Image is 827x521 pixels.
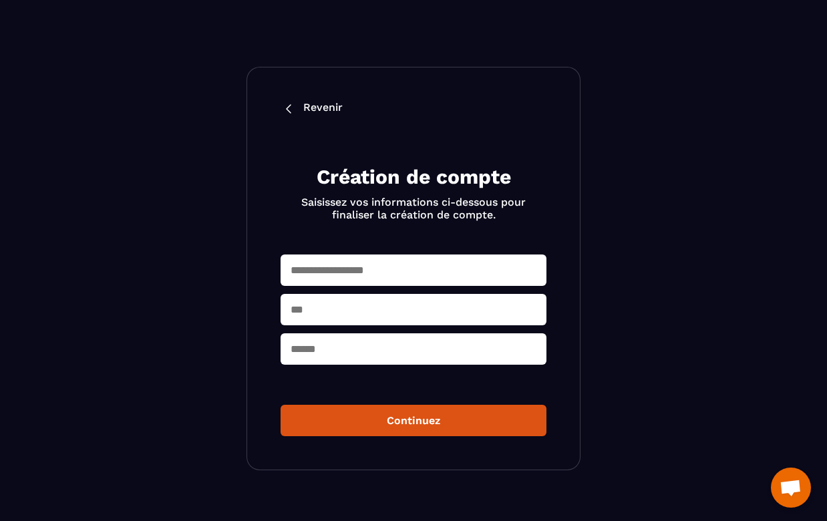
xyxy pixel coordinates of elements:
div: Ouvrir le chat [771,468,811,508]
button: Continuez [281,405,546,436]
h2: Création de compte [297,164,530,190]
p: Saisissez vos informations ci-dessous pour finaliser la création de compte. [297,196,530,221]
a: Revenir [281,101,546,117]
p: Revenir [303,101,343,117]
img: back [281,101,297,117]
